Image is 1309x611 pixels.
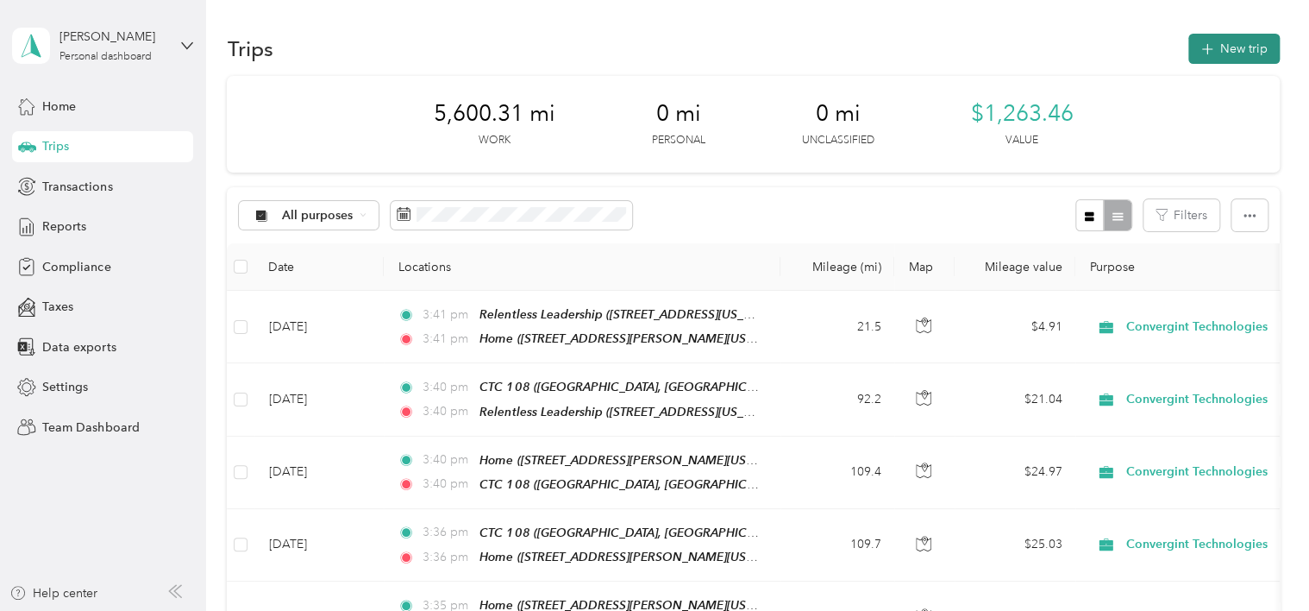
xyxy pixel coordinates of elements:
[254,509,384,582] td: [DATE]
[955,243,1075,291] th: Mileage value
[479,331,790,346] span: Home ([STREET_ADDRESS][PERSON_NAME][US_STATE])
[479,550,790,564] span: Home ([STREET_ADDRESS][PERSON_NAME][US_STATE])
[42,298,73,316] span: Taxes
[423,402,472,421] span: 3:40 pm
[955,437,1075,509] td: $24.97
[955,291,1075,363] td: $4.91
[1126,390,1284,409] span: Convergint Technologies
[254,243,384,291] th: Date
[955,509,1075,582] td: $25.03
[423,305,472,324] span: 3:41 pm
[815,100,860,128] span: 0 mi
[42,258,110,276] span: Compliance
[478,133,510,148] p: Work
[1126,318,1284,337] span: Convergint Technologies
[801,133,874,148] p: Unclassified
[1126,535,1284,554] span: Convergint Technologies
[423,548,472,567] span: 3:36 pm
[433,100,554,128] span: 5,600.31 mi
[282,210,354,222] span: All purposes
[423,330,472,349] span: 3:41 pm
[60,52,152,62] div: Personal dashboard
[42,178,112,196] span: Transactions
[1005,133,1038,148] p: Value
[1188,34,1280,64] button: New trip
[42,137,69,155] span: Trips
[479,526,983,540] span: CTC 108 ([GEOGRAPHIC_DATA], [GEOGRAPHIC_DATA], [GEOGRAPHIC_DATA], [US_STATE])
[479,405,781,419] span: Relentless Leadership ([STREET_ADDRESS][US_STATE])
[780,437,894,509] td: 109.4
[42,98,76,116] span: Home
[42,217,86,236] span: Reports
[479,477,983,492] span: CTC 108 ([GEOGRAPHIC_DATA], [GEOGRAPHIC_DATA], [GEOGRAPHIC_DATA], [US_STATE])
[254,363,384,436] td: [DATE]
[423,475,472,494] span: 3:40 pm
[42,378,88,396] span: Settings
[42,338,116,356] span: Data exports
[894,243,955,291] th: Map
[1143,199,1219,231] button: Filters
[423,450,472,469] span: 3:40 pm
[655,100,700,128] span: 0 mi
[479,307,781,322] span: Relentless Leadership ([STREET_ADDRESS][US_STATE])
[254,291,384,363] td: [DATE]
[1126,463,1284,482] span: Convergint Technologies
[423,378,472,397] span: 3:40 pm
[254,437,384,509] td: [DATE]
[1212,514,1309,611] iframe: Everlance-gr Chat Button Frame
[479,453,790,468] span: Home ([STREET_ADDRESS][PERSON_NAME][US_STATE])
[780,291,894,363] td: 21.5
[780,509,894,582] td: 109.7
[227,40,272,58] h1: Trips
[479,380,983,394] span: CTC 108 ([GEOGRAPHIC_DATA], [GEOGRAPHIC_DATA], [GEOGRAPHIC_DATA], [US_STATE])
[970,100,1073,128] span: $1,263.46
[384,243,780,291] th: Locations
[780,243,894,291] th: Mileage (mi)
[42,419,139,437] span: Team Dashboard
[9,584,97,602] button: Help center
[780,363,894,436] td: 92.2
[60,28,167,46] div: [PERSON_NAME]
[955,363,1075,436] td: $21.04
[651,133,705,148] p: Personal
[423,523,472,542] span: 3:36 pm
